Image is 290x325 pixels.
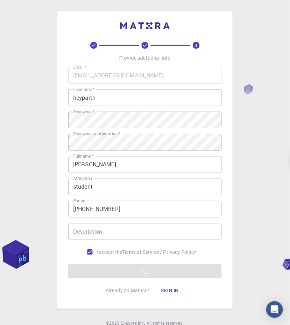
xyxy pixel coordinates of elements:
[73,109,94,115] label: Password
[73,131,120,137] label: Password confirmation
[119,54,170,61] p: Provide additional info
[122,249,197,256] p: Terms of Service / Privacy Policy *
[266,301,283,318] div: Open Intercom Messenger
[73,176,92,182] label: Affiliation
[106,287,150,294] p: Already on Mat3ra?
[122,249,197,256] a: Terms of Service / Privacy Policy*
[97,249,122,256] span: I accept the
[73,64,86,70] label: Email
[195,43,197,48] text: 3
[155,284,184,298] button: Sign in
[73,153,93,159] label: Fullname
[73,198,85,204] label: Phone
[73,86,94,92] label: username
